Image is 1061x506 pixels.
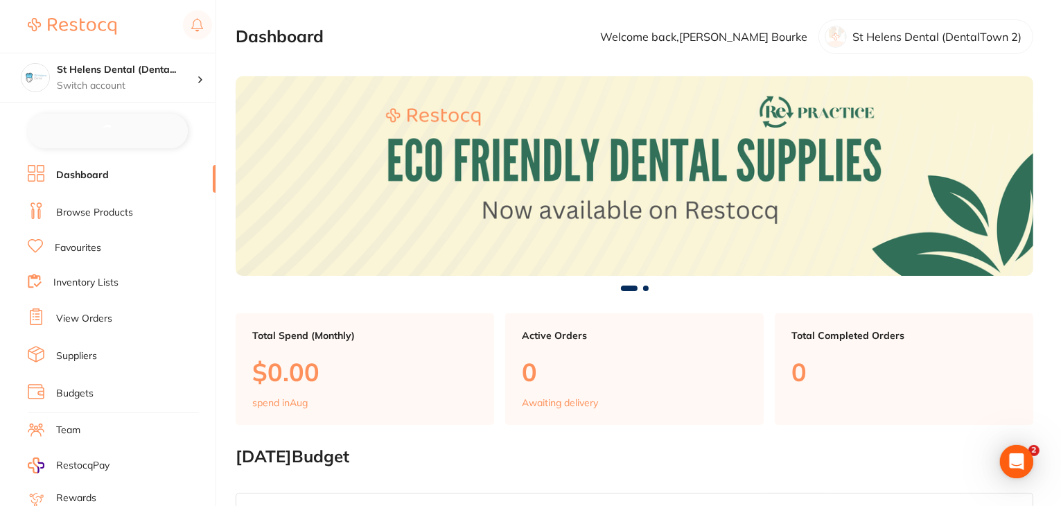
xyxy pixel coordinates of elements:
p: $0.00 [252,358,477,386]
p: Total Completed Orders [791,330,1017,341]
h4: St Helens Dental (DentalTown 2) [57,63,197,77]
a: Restocq Logo [28,10,116,42]
p: 0 [522,358,747,386]
img: Dashboard [236,76,1033,276]
p: spend in Aug [252,397,308,408]
img: RestocqPay [28,457,44,473]
p: Switch account [57,79,197,93]
p: St Helens Dental (DentalTown 2) [852,30,1021,43]
a: Total Spend (Monthly)$0.00spend inAug [236,313,494,426]
h2: Dashboard [236,27,324,46]
p: Active Orders [522,330,747,341]
a: Dashboard [56,168,109,182]
img: Restocq Logo [28,18,116,35]
a: Browse Products [56,206,133,220]
a: Active Orders0Awaiting delivery [505,313,764,426]
p: Awaiting delivery [522,397,598,408]
a: RestocqPay [28,457,109,473]
span: 2 [1028,445,1040,456]
p: Total Spend (Monthly) [252,330,477,341]
a: Team [56,424,80,437]
div: Open Intercom Messenger [1000,445,1033,478]
h2: [DATE] Budget [236,447,1033,466]
a: Rewards [56,491,96,505]
a: Inventory Lists [53,276,119,290]
span: RestocqPay [56,459,109,473]
a: View Orders [56,312,112,326]
img: St Helens Dental (DentalTown 2) [21,64,49,91]
p: Welcome back, [PERSON_NAME] Bourke [600,30,807,43]
p: 0 [791,358,1017,386]
a: Total Completed Orders0 [775,313,1033,426]
a: Suppliers [56,349,97,363]
a: Budgets [56,387,94,401]
a: Favourites [55,241,101,255]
